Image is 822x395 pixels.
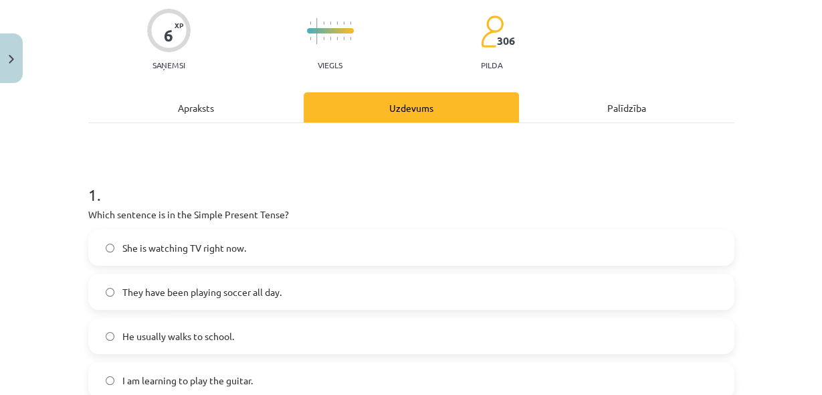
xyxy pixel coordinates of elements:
[122,329,234,343] span: He usually walks to school.
[316,18,318,44] img: icon-long-line-d9ea69661e0d244f92f715978eff75569469978d946b2353a9bb055b3ed8787d.svg
[323,21,324,25] img: icon-short-line-57e1e144782c952c97e751825c79c345078a6d821885a25fce030b3d8c18986b.svg
[310,21,311,25] img: icon-short-line-57e1e144782c952c97e751825c79c345078a6d821885a25fce030b3d8c18986b.svg
[330,37,331,40] img: icon-short-line-57e1e144782c952c97e751825c79c345078a6d821885a25fce030b3d8c18986b.svg
[122,285,282,299] span: They have been playing soccer all day.
[9,55,14,64] img: icon-close-lesson-0947bae3869378f0d4975bcd49f059093ad1ed9edebbc8119c70593378902aed.svg
[323,37,324,40] img: icon-short-line-57e1e144782c952c97e751825c79c345078a6d821885a25fce030b3d8c18986b.svg
[481,60,502,70] p: pilda
[147,60,191,70] p: Saņemsi
[88,208,734,222] p: Which sentence is in the Simple Present Tense?
[106,244,114,252] input: She is watching TV right now.
[175,21,183,29] span: XP
[304,92,519,123] div: Uzdevums
[343,21,344,25] img: icon-short-line-57e1e144782c952c97e751825c79c345078a6d821885a25fce030b3d8c18986b.svg
[480,15,504,48] img: students-c634bb4e5e11cddfef0936a35e636f08e4e9abd3cc4e673bd6f9a4125e45ecb1.svg
[343,37,344,40] img: icon-short-line-57e1e144782c952c97e751825c79c345078a6d821885a25fce030b3d8c18986b.svg
[122,374,253,388] span: I am learning to play the guitar.
[497,35,515,47] span: 306
[122,241,246,255] span: She is watching TV right now.
[350,21,351,25] img: icon-short-line-57e1e144782c952c97e751825c79c345078a6d821885a25fce030b3d8c18986b.svg
[106,288,114,297] input: They have been playing soccer all day.
[88,92,304,123] div: Apraksts
[164,26,173,45] div: 6
[310,37,311,40] img: icon-short-line-57e1e144782c952c97e751825c79c345078a6d821885a25fce030b3d8c18986b.svg
[330,21,331,25] img: icon-short-line-57e1e144782c952c97e751825c79c345078a6d821885a25fce030b3d8c18986b.svg
[106,376,114,385] input: I am learning to play the guitar.
[336,37,338,40] img: icon-short-line-57e1e144782c952c97e751825c79c345078a6d821885a25fce030b3d8c18986b.svg
[88,162,734,204] h1: 1 .
[318,60,342,70] p: Viegls
[106,332,114,341] input: He usually walks to school.
[350,37,351,40] img: icon-short-line-57e1e144782c952c97e751825c79c345078a6d821885a25fce030b3d8c18986b.svg
[336,21,338,25] img: icon-short-line-57e1e144782c952c97e751825c79c345078a6d821885a25fce030b3d8c18986b.svg
[519,92,734,123] div: Palīdzība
